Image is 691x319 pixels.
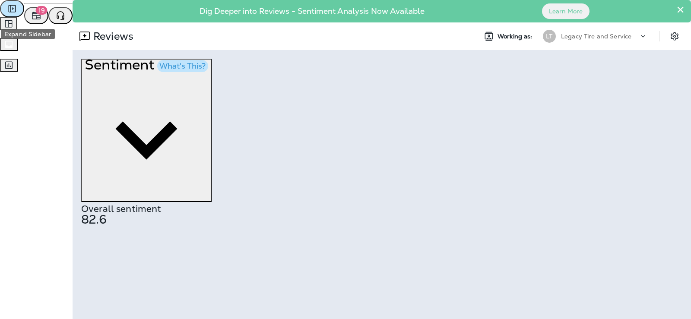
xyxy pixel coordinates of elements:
[676,3,685,16] button: Close
[90,30,133,43] p: Reviews
[561,33,631,40] p: Legacy Tire and Service
[36,6,48,15] span: 19
[543,30,556,43] div: LT
[1,29,55,39] div: Expand Sidebar
[498,33,534,40] span: Working as:
[667,28,682,44] button: Settings
[174,10,450,13] p: Dig Deeper into Reviews - Sentiment Analysis Now Available
[24,7,48,24] button: 19
[81,205,682,212] h2: Overall sentiment
[542,3,590,19] button: Learn More
[81,216,682,223] h1: 82.6
[85,60,208,74] h1: Sentiment
[159,62,206,70] div: What's This?
[157,60,208,72] button: What's This?
[81,59,212,202] button: SentimentWhat's This?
